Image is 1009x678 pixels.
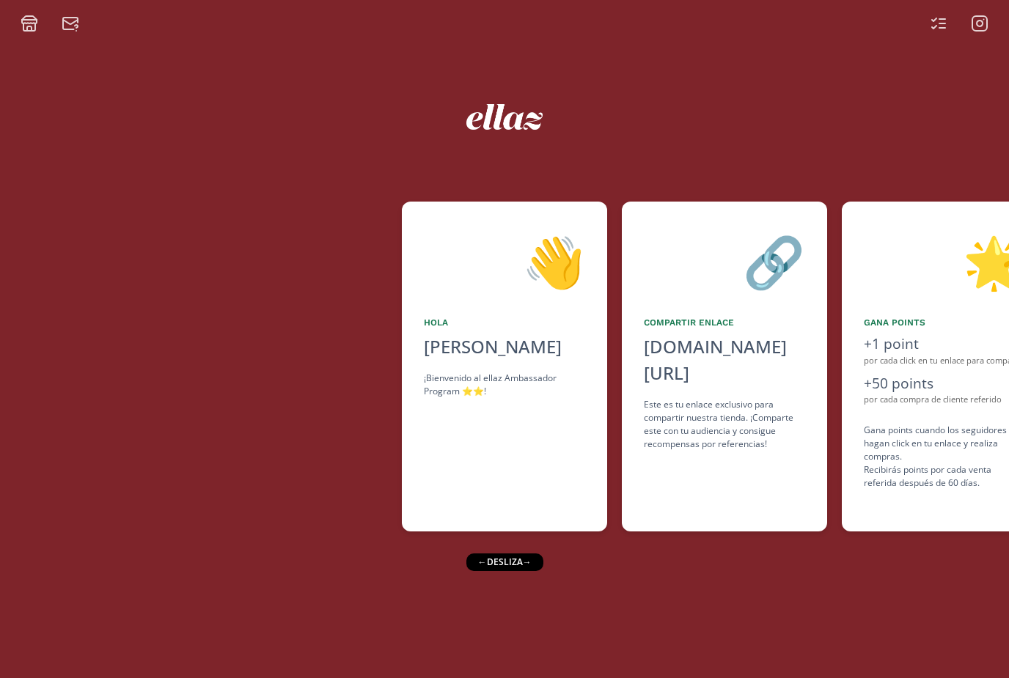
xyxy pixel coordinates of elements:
[644,316,805,329] div: Compartir Enlace
[644,398,805,451] div: Este es tu enlace exclusivo para compartir nuestra tienda. ¡Comparte este con tu audiencia y cons...
[424,334,585,360] div: [PERSON_NAME]
[644,334,805,386] div: [DOMAIN_NAME][URL]
[424,372,585,398] div: ¡Bienvenido al ellaz Ambassador Program ⭐️⭐️!
[424,316,585,329] div: Hola
[466,553,543,571] div: ← desliza →
[424,224,585,298] div: 👋
[466,104,543,130] img: ew9eVGDHp6dD
[644,224,805,298] div: 🔗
